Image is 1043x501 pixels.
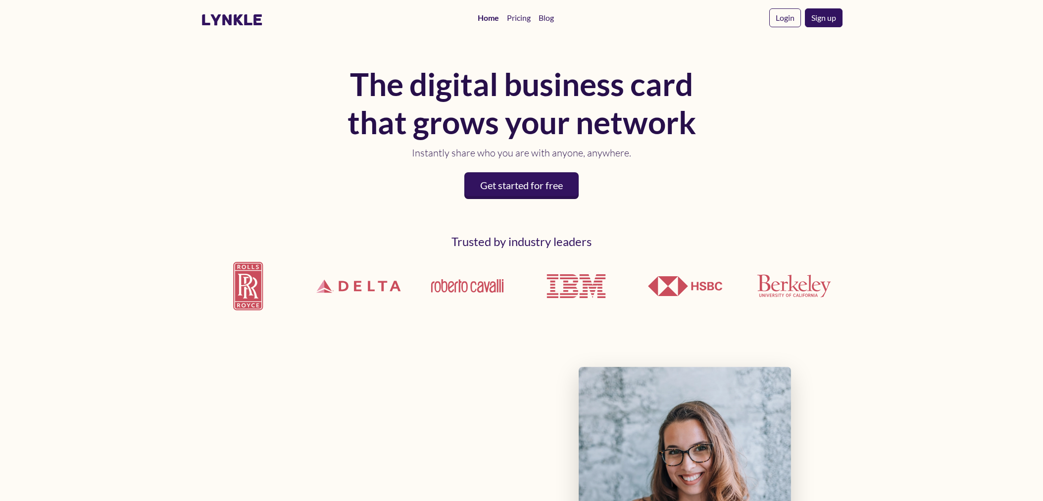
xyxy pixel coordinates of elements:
[344,146,700,160] p: Instantly share who you are with anyone, anywhere.
[201,235,843,249] h2: Trusted by industry leaders
[769,8,801,27] a: Login
[648,276,722,296] img: HSBC
[503,8,535,28] a: Pricing
[757,274,831,298] img: UCLA Berkeley
[539,249,613,323] img: IBM
[535,8,558,28] a: Blog
[201,253,298,318] img: Rolls Royce
[474,8,503,28] a: Home
[310,251,407,321] img: Delta Airlines
[344,65,700,142] h1: The digital business card that grows your network
[201,10,263,29] a: lynkle
[464,172,579,199] a: Get started for free
[805,8,843,27] a: Sign up
[430,278,504,294] img: Roberto Cavalli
